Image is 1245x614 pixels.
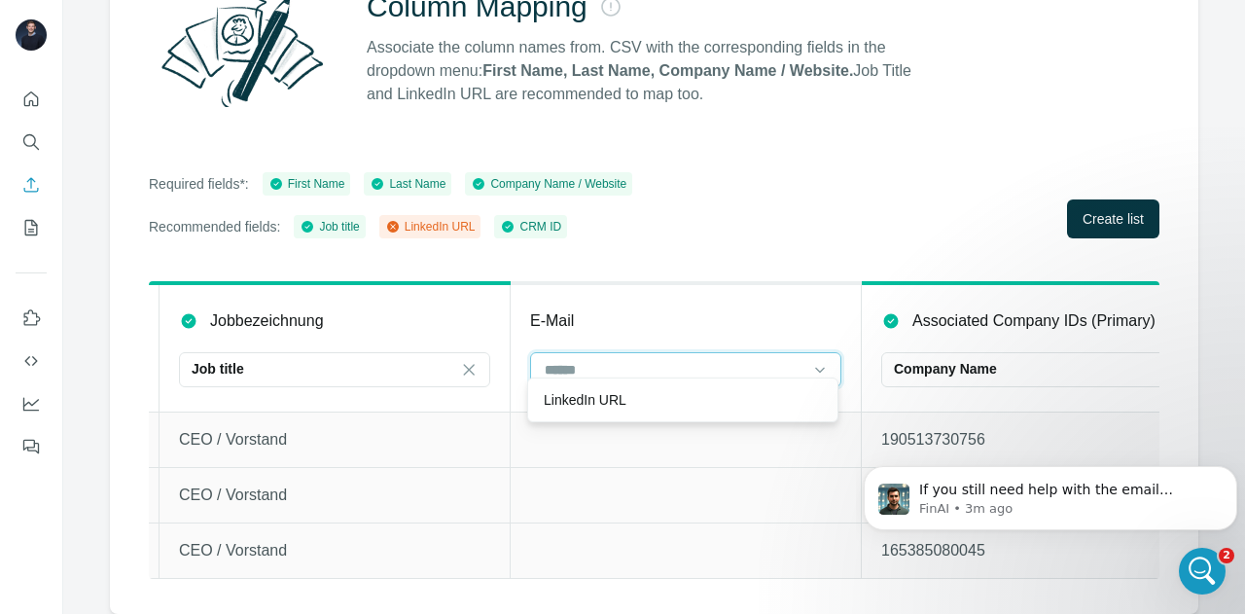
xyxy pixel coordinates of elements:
div: LinkedIn URL [385,218,476,235]
p: CEO / Vorstand [179,484,490,507]
img: Profile image for FinAI [22,68,61,107]
div: Company Name / Website [471,175,626,193]
p: CEO / Vorstand [179,428,490,451]
span: 2 [1219,548,1234,563]
div: Job title [300,218,359,235]
button: Help [292,435,389,513]
p: LinkedIn URL [544,390,626,410]
iframe: Intercom live chat [1179,548,1226,595]
button: My lists [16,210,47,245]
div: Last Name [370,175,445,193]
button: Use Surfe API [16,343,47,379]
p: Job title [192,359,244,379]
h1: Messages [144,9,249,42]
p: CEO / Vorstand [179,539,490,562]
p: Company Name [894,359,997,379]
button: Messages [97,435,195,513]
span: Home [28,484,68,497]
button: Use Surfe on LinkedIn [16,301,47,336]
p: Associated Company IDs (Primary) [912,309,1156,333]
button: Feedback [16,429,47,464]
button: Search [16,125,47,160]
span: Messages [108,484,183,497]
p: E-Mail [530,309,574,333]
button: Create list [1067,199,1159,238]
button: Enrich CSV [16,167,47,202]
span: Help [325,484,356,497]
button: News [195,435,292,513]
strong: First Name, Last Name, Company Name / Website. [482,62,853,79]
div: Close [341,8,376,43]
span: News [225,484,262,497]
span: Create list [1083,209,1144,229]
p: Recommended fields: [149,217,280,236]
button: Quick start [16,82,47,117]
div: CRM ID [500,218,561,235]
img: Avatar [16,19,47,51]
p: Jobbezeichnung [210,309,324,333]
div: • 3m ago [106,88,165,108]
p: Associate the column names from. CSV with the corresponding fields in the dropdown menu: Job Titl... [367,36,929,106]
div: Surfe [64,160,100,180]
iframe: Intercom notifications message [856,425,1245,561]
div: First Name [268,175,345,193]
img: Christian avatar [35,152,58,175]
img: Aurélie avatar [20,152,44,175]
span: Hello ☀️ ​ Still have questions about the Surfe plans and pricing shown? ​ Visit our Help Center,... [64,141,1144,157]
div: FinAI [69,88,102,108]
p: Required fields*: [149,174,249,194]
button: Dashboard [16,386,47,421]
div: • [DATE] [104,160,159,180]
